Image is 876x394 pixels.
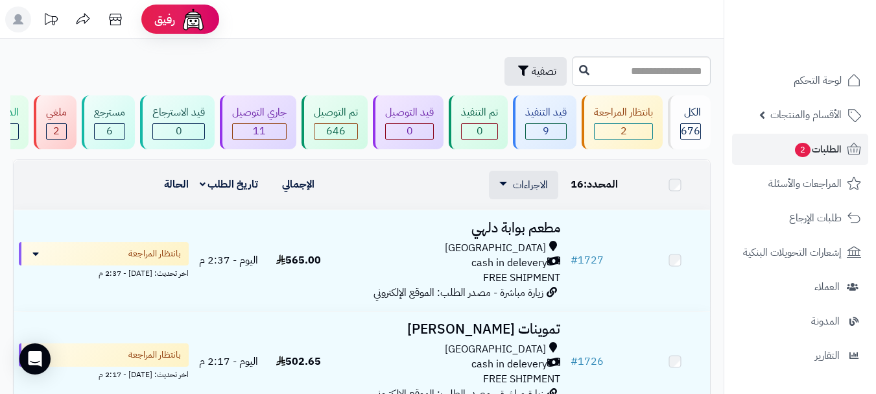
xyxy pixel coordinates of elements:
[594,105,653,120] div: بانتظار المراجعة
[276,354,321,369] span: 502.65
[338,221,560,236] h3: مطعم بوابة دلهي
[152,105,205,120] div: قيد الاسترجاع
[180,6,206,32] img: ai-face.png
[46,105,67,120] div: ملغي
[732,203,868,234] a: طلبات الإرجاع
[19,367,189,380] div: اخر تحديث: [DATE] - 2:17 م
[571,177,635,192] div: المحدد:
[595,124,652,139] div: 2
[499,177,548,193] a: الاجراءات
[176,123,182,139] span: 0
[338,322,560,337] h3: تموينات [PERSON_NAME]
[276,252,321,268] span: 565.00
[53,123,60,139] span: 2
[164,177,189,192] a: الحالة
[732,134,868,165] a: الطلبات2
[47,124,66,139] div: 2
[732,306,868,337] a: المدونة
[95,124,124,139] div: 6
[815,347,840,365] span: التقارير
[299,95,370,149] a: تم التوصيل 646
[770,106,842,124] span: الأقسام والمنتجات
[232,105,287,120] div: جاري التوصيل
[445,342,546,357] span: [GEOGRAPHIC_DATA]
[681,123,700,139] span: 676
[19,265,189,279] div: اخر تحديث: [DATE] - 2:37 م
[137,95,217,149] a: قيد الاسترجاع 0
[526,124,566,139] div: 9
[385,105,434,120] div: قيد التوصيل
[532,64,556,79] span: تصفية
[483,270,560,286] span: FREE SHIPMENT
[471,357,547,372] span: cash in delevery
[471,256,547,271] span: cash in delevery
[217,95,299,149] a: جاري التوصيل 11
[732,168,868,199] a: المراجعات والأسئلة
[128,247,181,260] span: بانتظار المراجعة
[571,252,578,268] span: #
[665,95,713,149] a: الكل676
[154,12,175,27] span: رفيق
[19,343,51,375] div: Open Intercom Messenger
[386,124,433,139] div: 0
[461,105,498,120] div: تم التنفيذ
[768,175,842,193] span: المراجعات والأسئلة
[79,95,137,149] a: مسترجع 6
[743,243,842,262] span: إشعارات التحويلات البنكية
[510,95,579,149] a: قيد التنفيذ 9
[504,57,567,86] button: تصفية
[370,95,446,149] a: قيد التوصيل 0
[445,241,546,256] span: [GEOGRAPHIC_DATA]
[732,340,868,371] a: التقارير
[571,354,604,369] a: #1726
[282,177,314,192] a: الإجمالي
[525,105,567,120] div: قيد التنفيذ
[233,124,286,139] div: 11
[732,271,868,302] a: العملاء
[571,177,584,192] span: 16
[788,33,864,60] img: logo-2.png
[571,252,604,268] a: #1727
[200,177,259,192] a: تاريخ الطلب
[477,123,483,139] span: 0
[462,124,497,139] div: 0
[31,95,79,149] a: ملغي 2
[795,143,811,157] span: 2
[34,6,67,36] a: تحديثات المنصة
[94,105,125,120] div: مسترجع
[483,371,560,387] span: FREE SHIPMENT
[314,105,358,120] div: تم التوصيل
[794,71,842,90] span: لوحة التحكم
[326,123,346,139] span: 646
[446,95,510,149] a: تم التنفيذ 0
[732,65,868,96] a: لوحة التحكم
[314,124,357,139] div: 646
[543,123,549,139] span: 9
[199,252,258,268] span: اليوم - 2:37 م
[571,354,578,369] span: #
[106,123,113,139] span: 6
[811,312,840,330] span: المدونة
[407,123,413,139] span: 0
[253,123,266,139] span: 11
[814,278,840,296] span: العملاء
[732,237,868,268] a: إشعارات التحويلات البنكية
[153,124,204,139] div: 0
[794,140,842,158] span: الطلبات
[373,285,543,301] span: زيارة مباشرة - مصدر الطلب: الموقع الإلكتروني
[680,105,701,120] div: الكل
[513,177,548,193] span: الاجراءات
[128,349,181,362] span: بانتظار المراجعة
[579,95,665,149] a: بانتظار المراجعة 2
[621,123,627,139] span: 2
[199,354,258,369] span: اليوم - 2:17 م
[789,209,842,227] span: طلبات الإرجاع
